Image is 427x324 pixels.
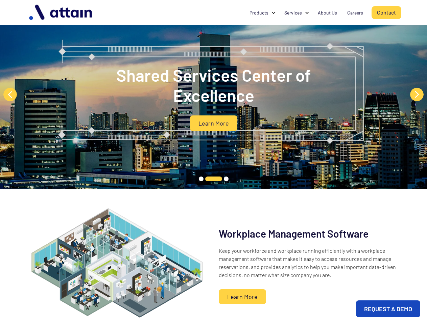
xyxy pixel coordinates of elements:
img: logo [26,2,97,23]
a: About Us [313,6,342,19]
a: Contact [372,6,401,19]
button: Next [410,88,424,101]
div: Services [279,6,313,19]
a: Learn More [219,289,266,304]
button: 1 of 3 [199,177,204,181]
p: Keep your workforce and workplace running efficiently with a workplace management software that m... [219,247,402,279]
button: 2 of 3 [205,177,222,181]
div: About Us [318,9,337,16]
h2: Shared Services Center of Excellence [78,65,349,105]
div: Products [250,9,268,16]
h2: Workplace Management Software [219,227,369,240]
div: Careers [347,9,363,16]
button: 3 of 3 [224,177,229,181]
div: Services [284,9,302,16]
div: Products [244,6,279,19]
a: Learn More [190,115,237,131]
a: REQUEST A DEMO [356,300,420,317]
button: Previous [3,88,17,101]
a: Careers [342,6,368,19]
